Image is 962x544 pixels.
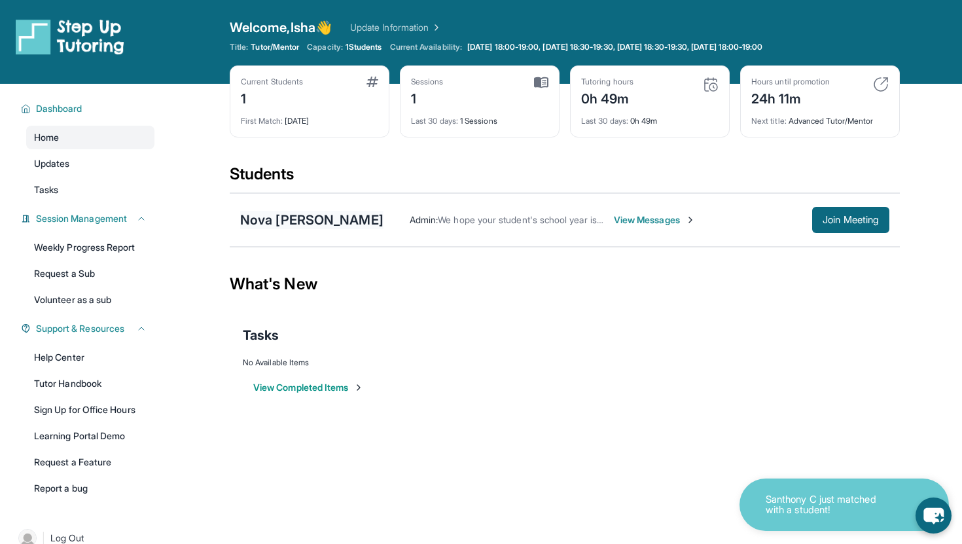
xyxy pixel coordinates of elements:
span: Next title : [751,116,787,126]
a: Weekly Progress Report [26,236,154,259]
div: 1 [411,87,444,108]
span: Support & Resources [36,322,124,335]
a: Learning Portal Demo [26,424,154,448]
button: Support & Resources [31,322,147,335]
span: Tutor/Mentor [251,42,299,52]
p: Santhony C just matched with a student! [766,494,897,516]
a: Sign Up for Office Hours [26,398,154,422]
img: card [703,77,719,92]
div: 1 Sessions [411,108,548,126]
div: 0h 49m [581,108,719,126]
div: Hours until promotion [751,77,830,87]
div: Advanced Tutor/Mentor [751,108,889,126]
img: Chevron Right [429,21,442,34]
div: Current Students [241,77,303,87]
span: Session Management [36,212,127,225]
a: Request a Sub [26,262,154,285]
button: Dashboard [31,102,147,115]
span: 1 Students [346,42,382,52]
span: Admin : [410,214,438,225]
a: [DATE] 18:00-19:00, [DATE] 18:30-19:30, [DATE] 18:30-19:30, [DATE] 18:00-19:00 [465,42,765,52]
a: Tasks [26,178,154,202]
a: Tutor Handbook [26,372,154,395]
span: [DATE] 18:00-19:00, [DATE] 18:30-19:30, [DATE] 18:30-19:30, [DATE] 18:00-19:00 [467,42,762,52]
span: Join Meeting [823,216,879,224]
div: Tutoring hours [581,77,633,87]
span: Last 30 days : [581,116,628,126]
img: card [534,77,548,88]
div: 0h 49m [581,87,633,108]
a: Updates [26,152,154,175]
span: Capacity: [307,42,343,52]
a: Volunteer as a sub [26,288,154,312]
span: First Match : [241,116,283,126]
div: 1 [241,87,303,108]
span: Title: [230,42,248,52]
div: Sessions [411,77,444,87]
button: Join Meeting [812,207,889,233]
span: Current Availability: [390,42,462,52]
a: Home [26,126,154,149]
span: Last 30 days : [411,116,458,126]
span: Tasks [34,183,58,196]
button: chat-button [916,498,952,534]
img: card [873,77,889,92]
span: Home [34,131,59,144]
div: [DATE] [241,108,378,126]
div: No Available Items [243,357,887,368]
a: Help Center [26,346,154,369]
span: Welcome, Isha 👋 [230,18,332,37]
span: Tasks [243,326,279,344]
div: Students [230,164,900,192]
img: card [366,77,378,87]
span: Updates [34,157,70,170]
a: Report a bug [26,477,154,500]
div: What's New [230,255,900,313]
span: Dashboard [36,102,82,115]
img: Chevron-Right [685,215,696,225]
span: View Messages [614,213,696,227]
button: View Completed Items [253,381,364,394]
img: logo [16,18,124,55]
a: Request a Feature [26,450,154,474]
div: Nova [PERSON_NAME] [240,211,383,229]
button: Session Management [31,212,147,225]
a: Update Information [350,21,442,34]
div: 24h 11m [751,87,830,108]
